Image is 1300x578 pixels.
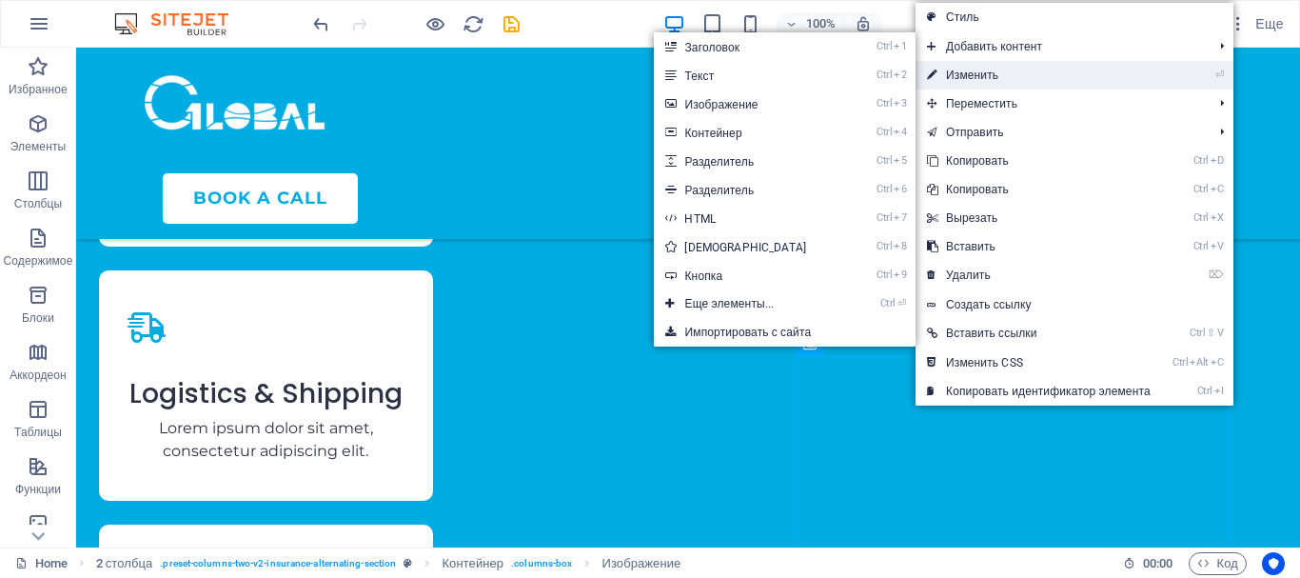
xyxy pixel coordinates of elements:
span: . preset-columns-two-v2-insurance-alternating-section [160,552,396,575]
button: 100% [777,12,844,35]
span: 00 00 [1143,552,1172,575]
i: ⌦ [1209,269,1224,281]
button: reload [462,12,484,35]
i: Ctrl [1190,327,1205,339]
a: Ctrl4Контейнер [654,118,844,147]
p: Блоки [22,310,54,326]
a: Ctrl⇧VВставить ссылки [916,319,1162,348]
a: Ctrl7HTML [654,204,844,232]
nav: breadcrumb [96,552,681,575]
i: Ctrl [877,97,892,110]
i: Ctrl [1193,211,1209,224]
a: Щелкните для отмены выбора. Дважды щелкните, чтобы открыть Страницы [15,552,68,575]
i: C [1211,183,1224,195]
i: Ctrl [877,69,892,81]
i: D [1211,154,1224,167]
a: Создать ссылку [916,290,1233,319]
i: 5 [894,154,906,167]
i: V [1211,240,1224,252]
button: save [500,12,522,35]
span: Код [1197,552,1238,575]
span: Щелкните, чтобы выбрать. Дважды щелкните, чтобы изменить [601,552,680,575]
i: Перезагрузить страницу [463,13,484,35]
p: Содержимое [4,253,73,269]
a: Ctrl9Кнопка [654,261,844,289]
button: Нажмите здесь, чтобы выйти из режима предварительного просмотра и продолжить редактирование [423,12,446,35]
i: X [1211,211,1224,224]
a: CtrlCКопировать [916,175,1162,204]
i: Ctrl [877,154,892,167]
i: 1 [894,40,906,52]
a: CtrlAltCИзменить CSS [916,349,1162,377]
i: Ctrl [1193,240,1209,252]
span: Переместить [916,90,1205,118]
span: Щелкните, чтобы выбрать. Дважды щелкните, чтобы изменить [96,552,153,575]
a: Отправить [916,118,1205,147]
p: Элементы [10,139,66,154]
span: Еще [1229,14,1284,33]
p: Столбцы [14,196,63,211]
span: : [1156,556,1159,570]
a: Ctrl2Текст [654,61,844,90]
i: ⏎ [897,297,906,309]
button: Код [1189,552,1247,575]
a: ⌦Удалить [916,261,1162,289]
a: Стиль [916,3,1233,31]
i: I [1214,385,1224,397]
i: Этот элемент является настраиваемым пресетом [404,558,412,568]
i: 2 [894,69,906,81]
i: Ctrl [877,183,892,195]
h6: 100% [805,12,836,35]
span: Добавить контент [916,32,1205,61]
p: Избранное [9,82,68,97]
a: Ctrl5Разделитель [654,147,844,175]
i: ⇧ [1207,327,1215,339]
i: Ctrl [1172,356,1188,369]
button: Еще [1221,9,1291,39]
i: Ctrl [877,240,892,252]
i: 9 [894,269,906,281]
a: CtrlXВырезать [916,204,1162,232]
button: undo [309,12,332,35]
a: Ctrl8[DEMOGRAPHIC_DATA] [654,232,844,261]
a: Ctrl⏎Еще элементы... [654,289,844,318]
a: Ctrl1Заголовок [654,32,844,61]
i: 6 [894,183,906,195]
i: 4 [894,126,906,138]
p: Таблицы [14,425,62,440]
img: Editor Logo [109,12,252,35]
i: C [1211,356,1224,369]
a: CtrlIКопировать идентификатор элемента [916,377,1162,406]
a: CtrlVВставить [916,232,1162,261]
i: Ctrl [1197,385,1212,397]
i: V [1217,327,1223,339]
a: Импортировать с сайта [654,318,916,347]
i: 8 [894,240,906,252]
i: Ctrl [877,211,892,224]
i: Ctrl [877,269,892,281]
i: 3 [894,97,906,110]
h6: Время сеанса [1123,552,1173,575]
p: Аккордеон [10,368,67,383]
a: ⏎Изменить [916,61,1162,90]
button: Usercentrics [1262,552,1285,575]
i: Ctrl [1193,183,1209,195]
i: Ctrl [880,297,896,309]
i: 7 [894,211,906,224]
i: Alt [1190,356,1209,369]
a: Ctrl6Разделитель [654,175,844,204]
p: Функции [15,482,61,497]
i: ⏎ [1215,69,1224,81]
i: Ctrl [877,40,892,52]
a: Ctrl3Изображение [654,90,844,118]
span: . columns-box [511,552,572,575]
span: Щелкните, чтобы выбрать. Дважды щелкните, чтобы изменить [442,552,503,575]
i: Ctrl [1193,154,1209,167]
a: CtrlDКопировать [916,147,1162,175]
i: Ctrl [877,126,892,138]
